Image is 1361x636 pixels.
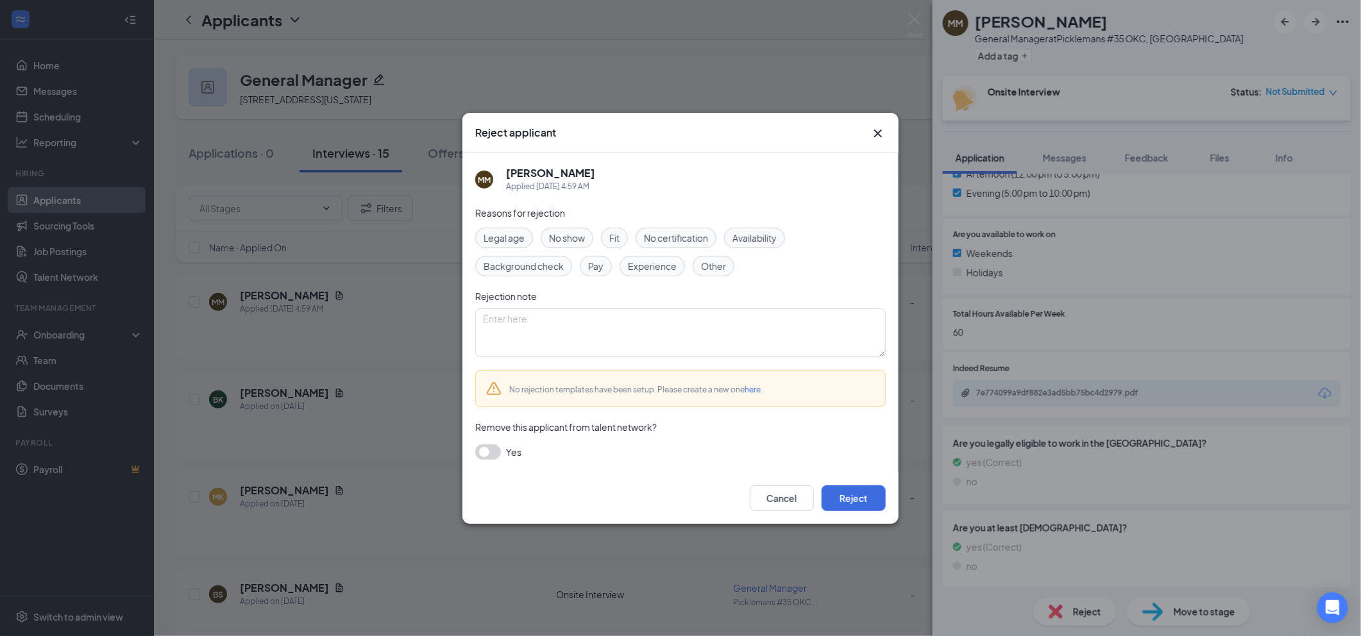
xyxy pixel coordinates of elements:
span: Pay [588,259,604,273]
span: Reasons for rejection [475,207,565,219]
svg: Cross [870,126,886,141]
h5: [PERSON_NAME] [506,166,595,180]
div: Open Intercom Messenger [1317,592,1348,623]
span: Availability [732,231,777,245]
span: Remove this applicant from talent network? [475,421,657,433]
div: Applied [DATE] 4:59 AM [506,180,595,193]
span: Background check [484,259,564,273]
button: Reject [822,485,886,511]
span: Legal age [484,231,525,245]
span: Yes [506,444,521,460]
h3: Reject applicant [475,126,556,140]
span: Rejection note [475,290,537,302]
button: Close [870,126,886,141]
span: Other [701,259,726,273]
span: Fit [609,231,620,245]
svg: Warning [486,381,502,396]
span: No rejection templates have been setup. Please create a new one . [509,385,763,394]
div: MM [478,174,491,185]
button: Cancel [750,485,814,511]
a: here [745,385,761,394]
span: No show [549,231,585,245]
span: No certification [644,231,708,245]
span: Experience [628,259,677,273]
